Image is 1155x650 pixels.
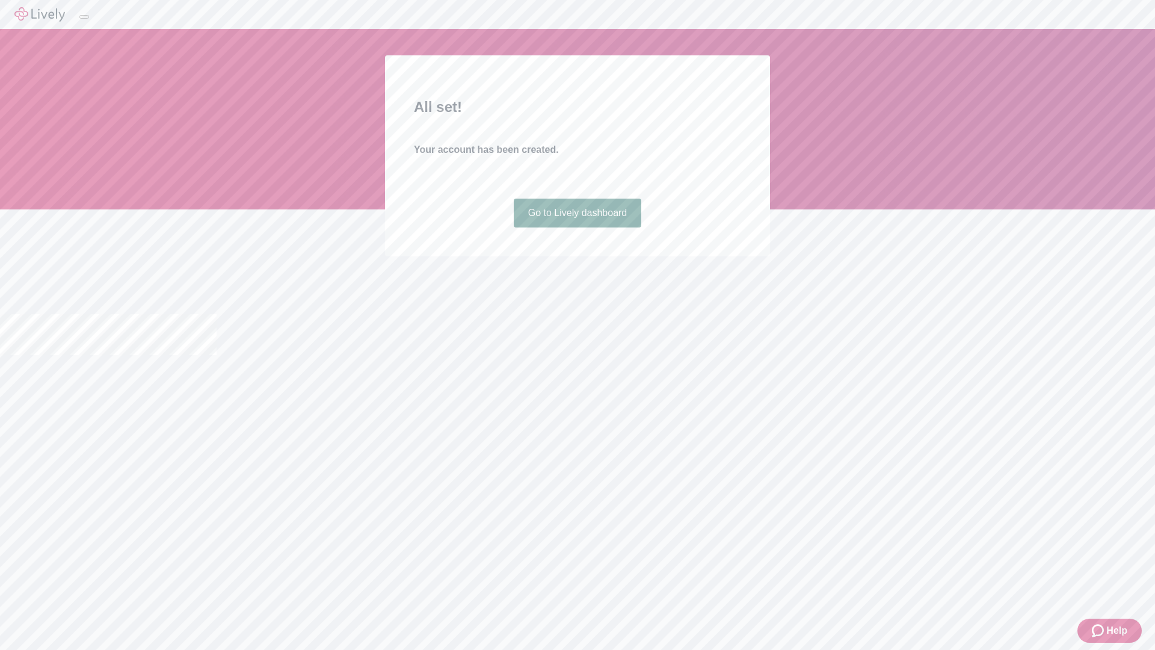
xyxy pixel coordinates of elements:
[1106,624,1127,638] span: Help
[514,199,642,227] a: Go to Lively dashboard
[79,15,89,19] button: Log out
[414,96,741,118] h2: All set!
[1077,619,1142,643] button: Zendesk support iconHelp
[1092,624,1106,638] svg: Zendesk support icon
[14,7,65,22] img: Lively
[414,143,741,157] h4: Your account has been created.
